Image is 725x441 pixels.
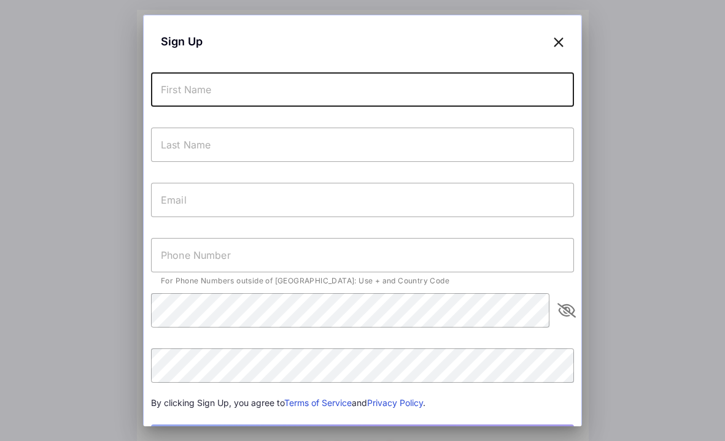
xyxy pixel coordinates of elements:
input: First Name [151,72,574,107]
span: Sign Up [161,33,203,50]
span: For Phone Numbers outside of [GEOGRAPHIC_DATA]: Use + and Country Code [161,276,449,285]
input: Email [151,183,574,217]
div: By clicking Sign Up, you agree to and . [151,396,574,410]
i: appended action [559,303,574,318]
input: Last Name [151,128,574,162]
a: Privacy Policy [367,397,423,408]
a: Terms of Service [284,397,352,408]
input: Phone Number [151,238,574,272]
